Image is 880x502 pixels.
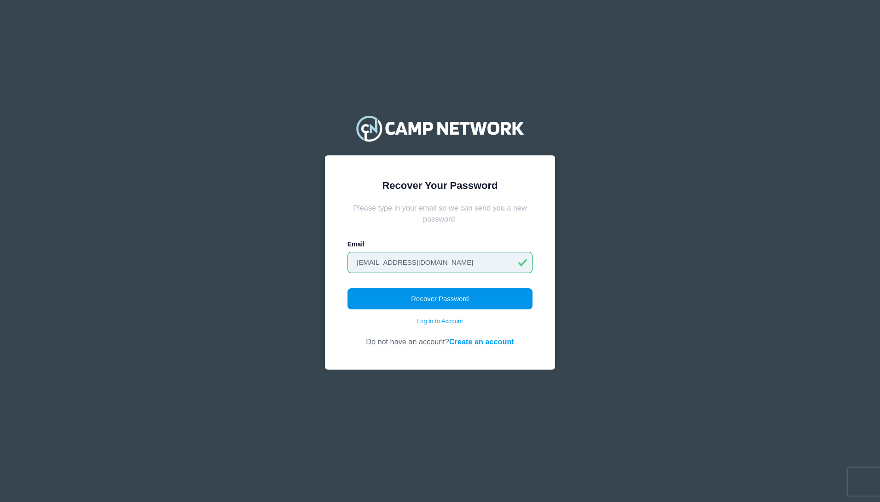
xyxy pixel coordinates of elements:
[347,178,533,193] div: Recover Your Password
[417,317,463,326] a: Log in to Account
[347,202,533,225] div: Please type in your email so we can send you a new password.
[449,337,514,346] a: Create an account
[347,325,533,347] div: Do not have an account?
[347,288,533,309] button: Recover Password
[352,110,528,147] img: Camp Network
[347,240,365,249] label: Email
